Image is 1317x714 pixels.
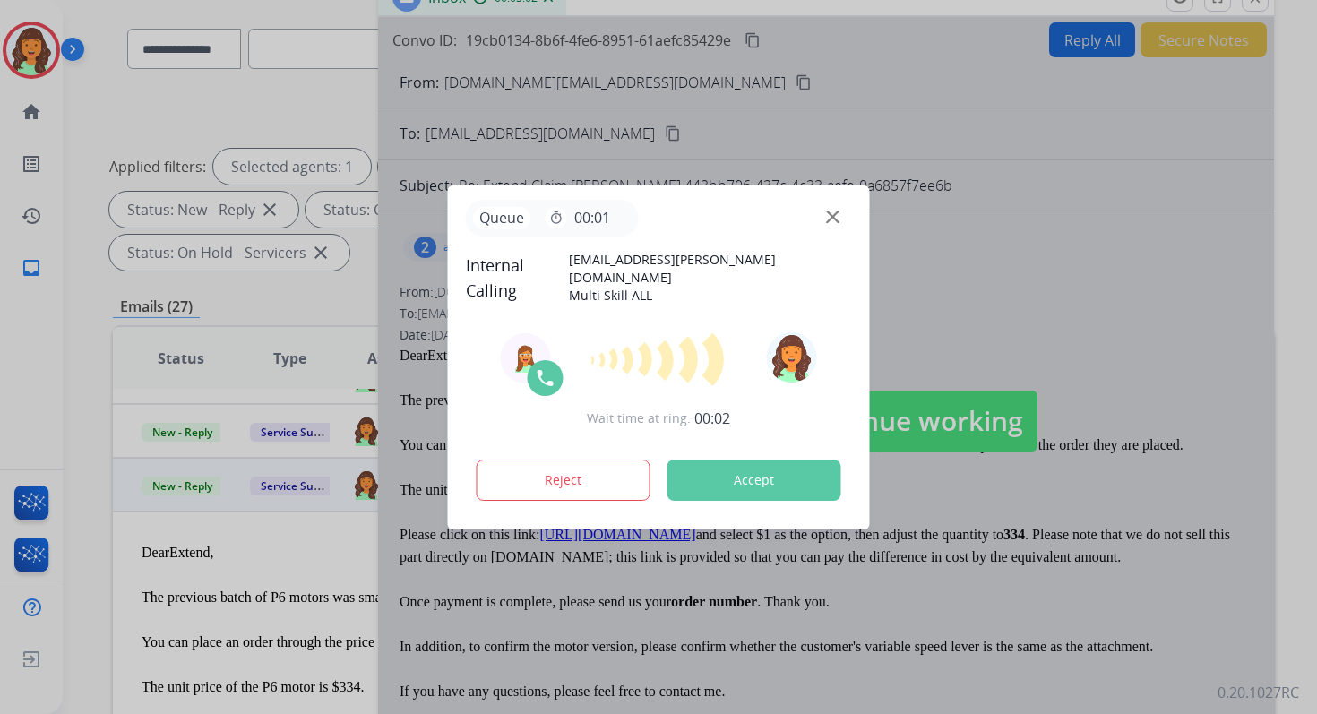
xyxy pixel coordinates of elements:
span: Internal Calling [466,253,570,303]
img: close-button [826,210,839,223]
img: agent-avatar [512,344,540,373]
p: Queue [473,207,531,229]
img: avatar [766,332,816,383]
span: Wait time at ring: [587,409,691,427]
p: Multi Skill ALL [569,287,851,305]
mat-icon: timer [549,211,564,225]
button: Reject [477,460,650,501]
p: 0.20.1027RC [1218,682,1299,703]
button: Accept [667,460,841,501]
span: 00:01 [574,207,610,228]
p: [EMAIL_ADDRESS][PERSON_NAME][DOMAIN_NAME] [569,251,851,287]
span: 00:02 [694,408,730,429]
img: call-icon [535,367,556,389]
